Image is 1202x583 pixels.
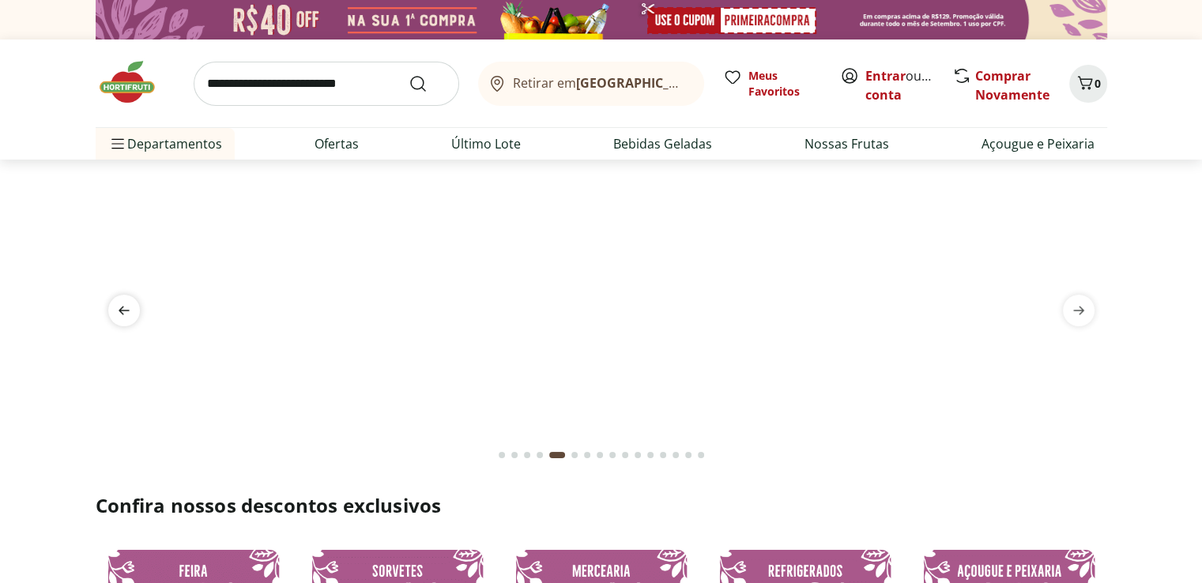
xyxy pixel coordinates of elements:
[1095,76,1101,91] span: 0
[723,68,821,100] a: Meus Favoritos
[108,125,222,163] span: Departamentos
[865,66,936,104] span: ou
[1050,295,1107,326] button: next
[631,436,644,474] button: Go to page 11 from fs-carousel
[315,134,359,153] a: Ofertas
[568,436,581,474] button: Go to page 6 from fs-carousel
[108,125,127,163] button: Menu
[644,436,657,474] button: Go to page 12 from fs-carousel
[593,436,606,474] button: Go to page 8 from fs-carousel
[508,436,521,474] button: Go to page 2 from fs-carousel
[194,62,459,106] input: search
[478,62,704,106] button: Retirar em[GEOGRAPHIC_DATA]/[GEOGRAPHIC_DATA]
[682,436,695,474] button: Go to page 15 from fs-carousel
[619,436,631,474] button: Go to page 10 from fs-carousel
[865,67,952,103] a: Criar conta
[533,436,546,474] button: Go to page 4 from fs-carousel
[748,68,821,100] span: Meus Favoritos
[521,436,533,474] button: Go to page 3 from fs-carousel
[606,436,619,474] button: Go to page 9 from fs-carousel
[669,436,682,474] button: Go to page 14 from fs-carousel
[613,134,712,153] a: Bebidas Geladas
[495,436,508,474] button: Go to page 1 from fs-carousel
[1069,65,1107,103] button: Carrinho
[96,493,1107,518] h2: Confira nossos descontos exclusivos
[451,134,521,153] a: Último Lote
[96,58,175,106] img: Hortifruti
[657,436,669,474] button: Go to page 13 from fs-carousel
[982,134,1095,153] a: Açougue e Peixaria
[695,436,707,474] button: Go to page 16 from fs-carousel
[96,295,153,326] button: previous
[581,436,593,474] button: Go to page 7 from fs-carousel
[975,67,1049,103] a: Comprar Novamente
[546,436,568,474] button: Current page from fs-carousel
[804,134,889,153] a: Nossas Frutas
[865,67,906,85] a: Entrar
[409,74,447,93] button: Submit Search
[576,74,842,92] b: [GEOGRAPHIC_DATA]/[GEOGRAPHIC_DATA]
[513,76,688,90] span: Retirar em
